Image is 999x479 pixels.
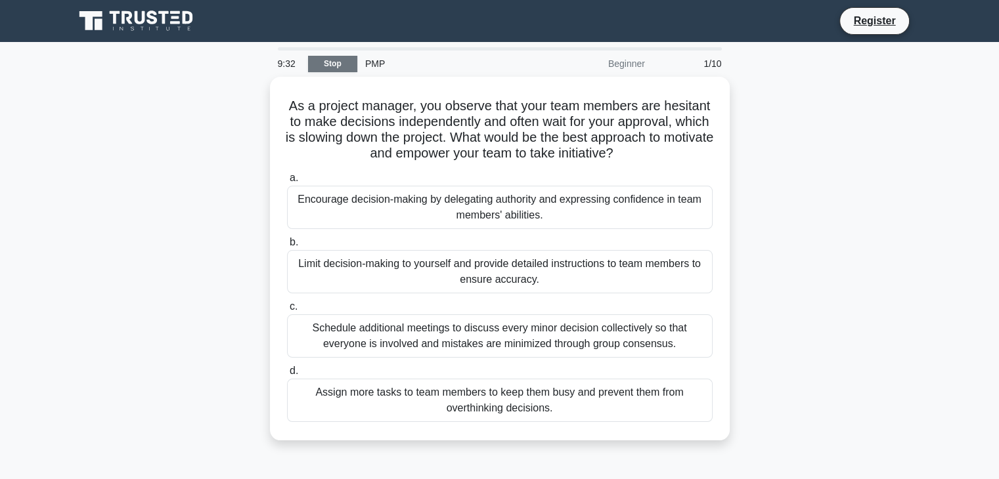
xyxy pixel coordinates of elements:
[287,250,713,293] div: Limit decision-making to yourself and provide detailed instructions to team members to ensure acc...
[286,98,714,162] h5: As a project manager, you observe that your team members are hesitant to make decisions independe...
[290,365,298,376] span: d.
[290,236,298,247] span: b.
[270,51,308,77] div: 9:32
[653,51,730,77] div: 1/10
[845,12,903,29] a: Register
[357,51,538,77] div: PMP
[287,186,713,229] div: Encourage decision-making by delegating authority and expressing confidence in team members' abil...
[290,172,298,183] span: a.
[290,301,298,312] span: c.
[287,379,713,422] div: Assign more tasks to team members to keep them busy and prevent them from overthinking decisions.
[538,51,653,77] div: Beginner
[308,56,357,72] a: Stop
[287,314,713,358] div: Schedule additional meetings to discuss every minor decision collectively so that everyone is inv...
